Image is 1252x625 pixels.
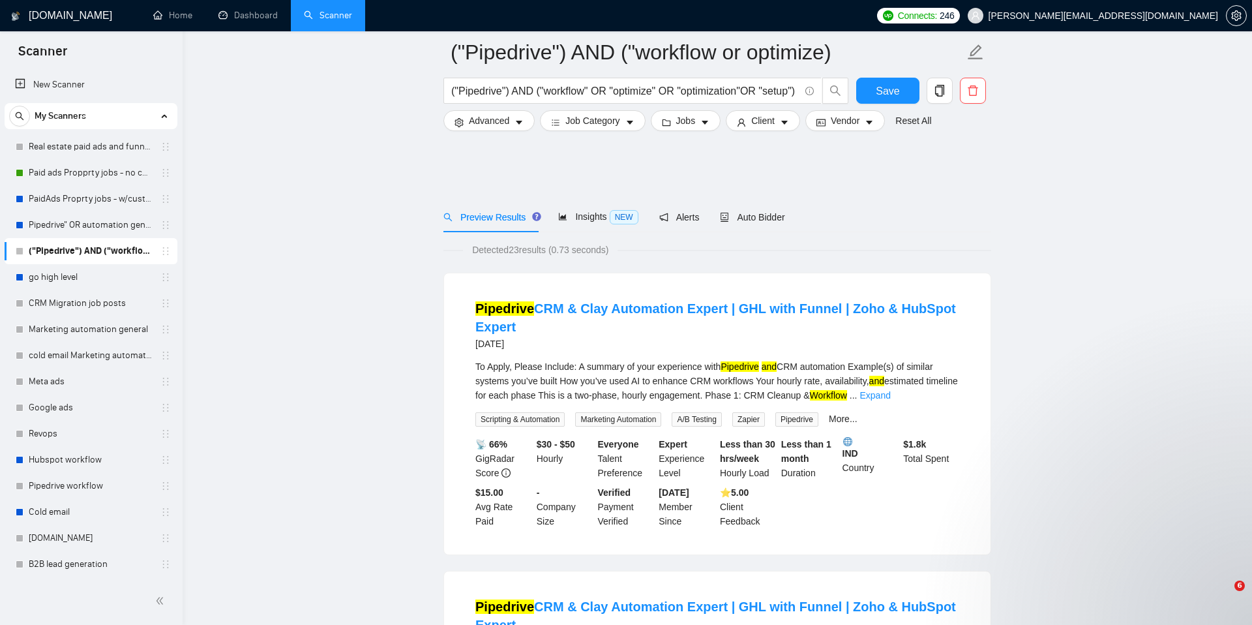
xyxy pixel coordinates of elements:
[160,298,171,309] span: holder
[160,403,171,413] span: holder
[29,160,153,186] a: Paid ads Propprty jobs - no custom questions
[531,211,543,222] div: Tooltip anchor
[610,210,638,224] span: NEW
[842,437,899,459] b: IND
[15,72,167,98] a: New Scanner
[29,551,153,577] a: B2B lead generation
[810,390,847,401] mark: Workflow
[514,117,524,127] span: caret-down
[475,600,534,614] mark: Pipedrive
[780,117,789,127] span: caret-down
[537,487,540,498] b: -
[876,83,899,99] span: Save
[475,301,956,334] a: PipedriveCRM & Clay Automation Expert | GHL with Funnel | Zoho & HubSpot Expert
[565,114,619,128] span: Job Category
[598,439,639,450] b: Everyone
[11,6,20,27] img: logo
[901,437,962,480] div: Total Spent
[822,78,848,104] button: search
[1226,10,1247,21] a: setting
[1234,581,1245,591] span: 6
[469,114,509,128] span: Advanced
[29,343,153,369] a: cold email Marketing automation
[29,473,153,499] a: Pipedrive workflow
[451,83,799,99] input: Search Freelance Jobs...
[29,316,153,343] a: Marketing automation general
[160,142,171,152] span: holder
[8,42,78,69] span: Scanner
[537,439,575,450] b: $30 - $50
[805,87,814,95] span: info-circle
[218,10,278,21] a: dashboardDashboard
[155,594,168,607] span: double-left
[160,220,171,230] span: holder
[659,213,668,222] span: notification
[455,117,464,127] span: setting
[598,487,631,498] b: Verified
[29,447,153,473] a: Hubspot workflow
[160,507,171,517] span: holder
[625,117,634,127] span: caret-down
[29,395,153,421] a: Google ads
[865,117,874,127] span: caret-down
[558,211,638,222] span: Insights
[534,437,595,480] div: Hourly
[720,439,775,464] b: Less than 30 hrs/week
[443,212,537,222] span: Preview Results
[595,485,657,528] div: Payment Verified
[473,437,534,480] div: GigRadar Score
[805,110,885,131] button: idcardVendorcaret-down
[160,533,171,543] span: holder
[475,412,565,427] span: Scripting & Automation
[672,412,721,427] span: A/B Testing
[659,487,689,498] b: [DATE]
[9,106,30,127] button: search
[475,301,534,316] mark: Pipedrive
[160,455,171,465] span: holder
[29,369,153,395] a: Meta ads
[720,212,784,222] span: Auto Bidder
[160,350,171,361] span: holder
[160,194,171,204] span: holder
[575,412,661,427] span: Marketing Automation
[29,421,153,447] a: Revops
[903,439,926,450] b: $ 1.8k
[823,85,848,97] span: search
[781,439,831,464] b: Less than 1 month
[160,376,171,387] span: holder
[304,10,352,21] a: searchScanner
[883,10,893,21] img: upwork-logo.png
[829,414,857,424] a: More...
[651,110,721,131] button: folderJobscaret-down
[961,85,985,97] span: delete
[475,487,503,498] b: $15.00
[751,114,775,128] span: Client
[5,72,177,98] li: New Scanner
[856,78,919,104] button: Save
[29,134,153,160] a: Real estate paid ads and funnels
[662,117,671,127] span: folder
[540,110,645,131] button: barsJob Categorycaret-down
[869,376,884,386] mark: and
[971,11,980,20] span: user
[850,390,857,401] span: ...
[473,485,534,528] div: Avg Rate Paid
[717,485,779,528] div: Client Feedback
[720,487,749,498] b: ⭐️ 5.00
[160,481,171,491] span: holder
[721,361,758,372] mark: Pipedrive
[160,168,171,178] span: holder
[443,213,453,222] span: search
[967,44,984,61] span: edit
[659,439,687,450] b: Expert
[895,114,931,128] a: Reset All
[534,485,595,528] div: Company Size
[816,117,826,127] span: idcard
[451,36,964,69] input: Scanner name...
[475,439,507,450] b: 📡 66%
[960,78,986,104] button: delete
[726,110,800,131] button: userClientcaret-down
[1227,10,1246,21] span: setting
[762,361,777,372] mark: and
[29,212,153,238] a: Pipedrive" OR automation general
